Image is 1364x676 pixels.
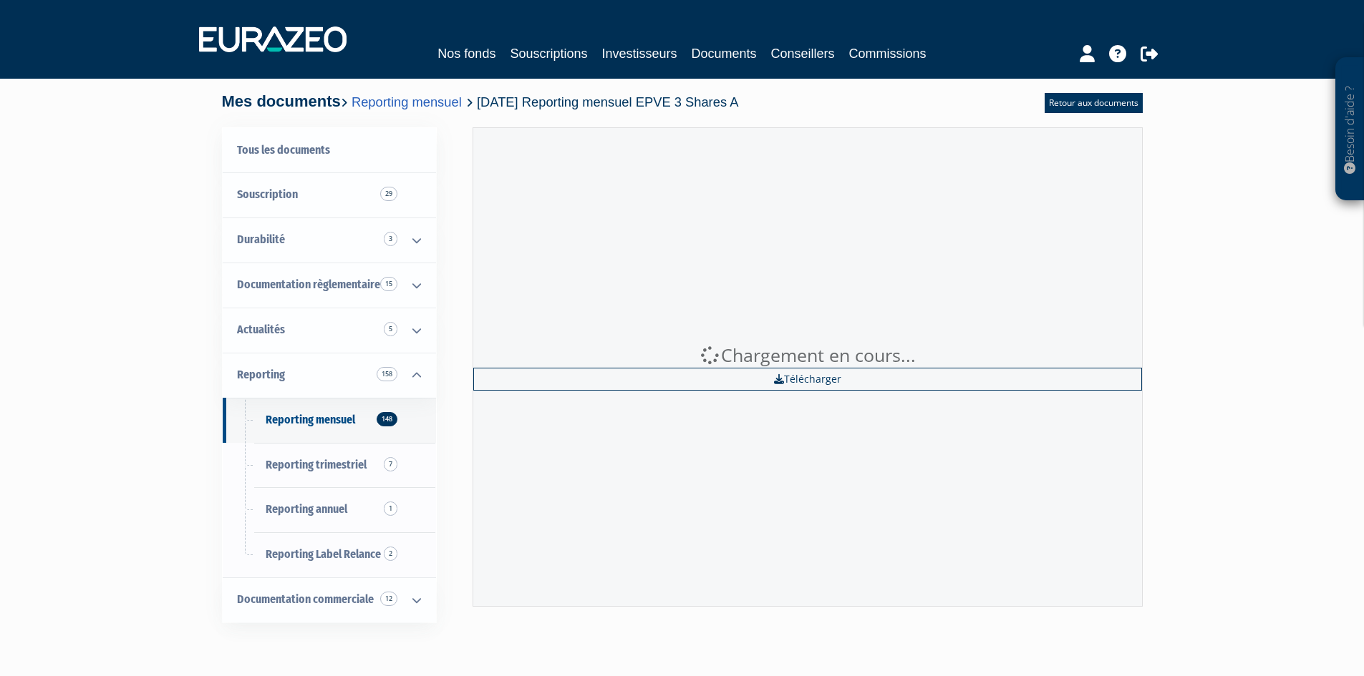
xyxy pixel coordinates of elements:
[849,44,927,64] a: Commissions
[377,412,397,426] span: 148
[380,277,397,291] span: 15
[237,187,298,201] span: Souscription
[222,93,739,110] h4: Mes documents
[473,343,1142,368] div: Chargement en cours...
[510,44,587,64] a: Souscriptions
[380,592,397,606] span: 12
[266,547,381,561] span: Reporting Label Relance
[384,501,397,516] span: 1
[223,487,436,532] a: Reporting annuel1
[237,323,285,336] span: Actualités
[384,322,397,336] span: 5
[384,232,397,246] span: 3
[266,413,355,426] span: Reporting mensuel
[384,457,397,471] span: 7
[237,368,285,381] span: Reporting
[223,172,436,217] a: Souscription29
[237,278,380,291] span: Documentation règlementaire
[1342,65,1358,194] p: Besoin d'aide ?
[380,187,397,201] span: 29
[266,502,347,516] span: Reporting annuel
[223,128,436,173] a: Tous les documents
[266,458,367,471] span: Reporting trimestriel
[223,217,436,263] a: Durabilité 3
[223,443,436,488] a: Reporting trimestriel7
[223,308,436,353] a: Actualités 5
[692,44,757,64] a: Documents
[237,232,285,246] span: Durabilité
[223,263,436,308] a: Documentation règlementaire 15
[352,94,462,109] a: Reporting mensuel
[223,353,436,398] a: Reporting 158
[223,532,436,577] a: Reporting Label Relance2
[601,44,677,64] a: Investisseurs
[223,577,436,622] a: Documentation commerciale 12
[377,367,397,381] span: 158
[237,592,374,606] span: Documentation commerciale
[1045,93,1143,113] a: Retour aux documents
[384,547,397,561] span: 2
[473,368,1142,391] a: Télécharger
[223,398,436,443] a: Reporting mensuel148
[437,44,495,64] a: Nos fonds
[477,94,738,109] span: [DATE] Reporting mensuel EPVE 3 Shares A
[199,26,347,52] img: 1732889491-logotype_eurazeo_blanc_rvb.png
[771,44,835,64] a: Conseillers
